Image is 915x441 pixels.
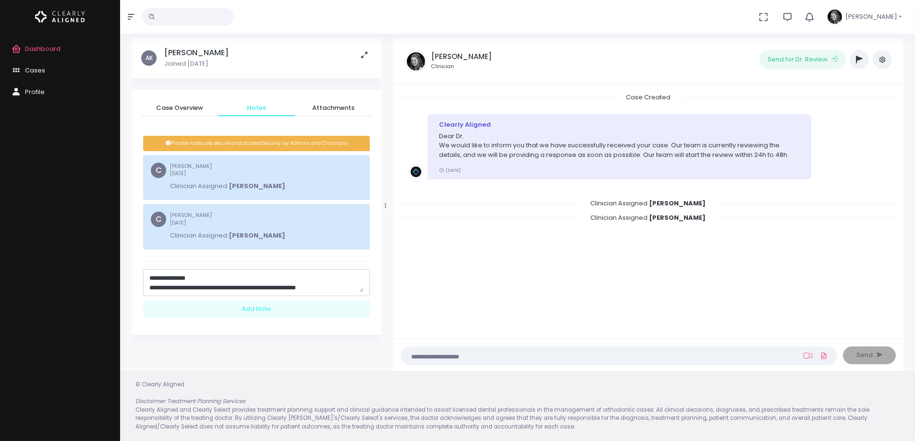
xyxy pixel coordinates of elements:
p: Clinician Assigned: [170,231,285,240]
span: Notes [226,103,287,113]
p: Dear Dr. We would like to inform you that we have successfully received your case. Our team is cu... [439,131,800,160]
img: Logo Horizontal [35,7,85,27]
img: Header Avatar [826,8,843,25]
span: Case Created [614,90,682,105]
div: scrollable content [401,93,896,329]
span: Clinician Assigned: [579,210,717,225]
small: Clinician [431,63,492,71]
a: Add Loom Video [802,352,814,359]
b: [PERSON_NAME] [229,181,285,191]
small: [PERSON_NAME] [170,163,285,178]
p: Clinician Assigned: [170,181,285,191]
h5: [PERSON_NAME] [431,52,492,61]
small: [PERSON_NAME] [170,212,285,226]
span: Case Overview [149,103,210,113]
a: Add Files [818,347,830,364]
div: © Clearly Aligned Clearly Aligned and Clearly Select provides treatment planning support and clin... [126,381,909,431]
div: Clearly Aligned [439,120,800,130]
span: Clinician Assigned: [579,196,717,211]
button: Send for Dr. Review [759,50,846,69]
div: Add Note [143,300,370,318]
em: Disclaimer: Treatment Planning Services [135,397,245,405]
b: [PERSON_NAME] [649,213,706,222]
div: Private notes are secure and accessible only by Admins and Clinicians [143,136,370,151]
p: Joined [DATE] [164,59,229,69]
h5: [PERSON_NAME] [164,48,229,58]
span: [DATE] [170,219,186,226]
span: [PERSON_NAME] [845,12,897,22]
span: Cases [25,66,45,75]
b: [PERSON_NAME] [649,199,706,208]
small: [DATE] [439,167,461,173]
span: C [151,163,166,178]
div: scrollable content [132,38,381,346]
b: [PERSON_NAME] [229,231,285,240]
span: AK [141,50,157,66]
span: Profile [25,87,45,96]
span: [DATE] [170,170,186,177]
span: Attachments [303,103,364,113]
span: Dashboard [25,44,61,53]
span: C [151,212,166,227]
